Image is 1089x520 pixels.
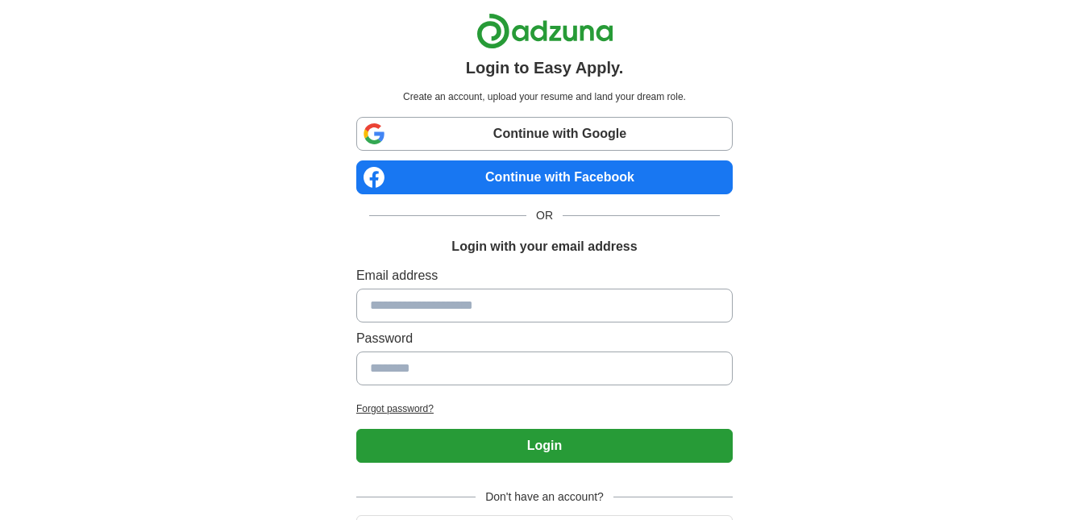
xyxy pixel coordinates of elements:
[356,266,733,285] label: Email address
[356,429,733,463] button: Login
[360,89,729,104] p: Create an account, upload your resume and land your dream role.
[451,237,637,256] h1: Login with your email address
[356,329,733,348] label: Password
[476,489,613,505] span: Don't have an account?
[526,207,563,224] span: OR
[476,13,613,49] img: Adzuna logo
[356,401,733,416] a: Forgot password?
[466,56,624,80] h1: Login to Easy Apply.
[356,117,733,151] a: Continue with Google
[356,160,733,194] a: Continue with Facebook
